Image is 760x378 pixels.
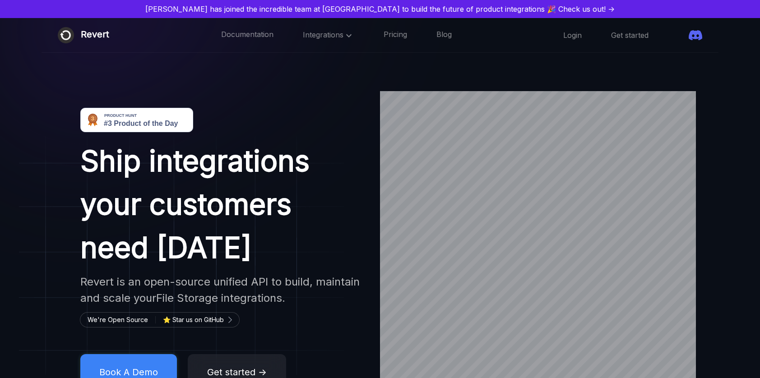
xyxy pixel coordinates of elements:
span: File Storage [156,291,218,304]
a: Login [563,30,582,40]
a: Pricing [384,29,407,41]
img: Revert logo [58,27,74,43]
a: Get started [611,30,649,40]
span: Integrations [303,30,354,39]
img: image [19,136,344,375]
h1: Ship integrations your customers need [DATE] [80,139,364,269]
a: ⭐ Star us on GitHub [163,314,231,325]
h2: Revert is an open-source unified API to build, maintain and scale your integrations. [80,274,364,306]
a: Blog [436,29,452,41]
a: Documentation [221,29,273,41]
div: Revert [81,27,109,43]
img: Revert - Open-source unified API to build product integrations | Product Hunt [80,108,193,132]
a: [PERSON_NAME] has joined the incredible team at [GEOGRAPHIC_DATA] to build the future of product ... [4,4,756,14]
